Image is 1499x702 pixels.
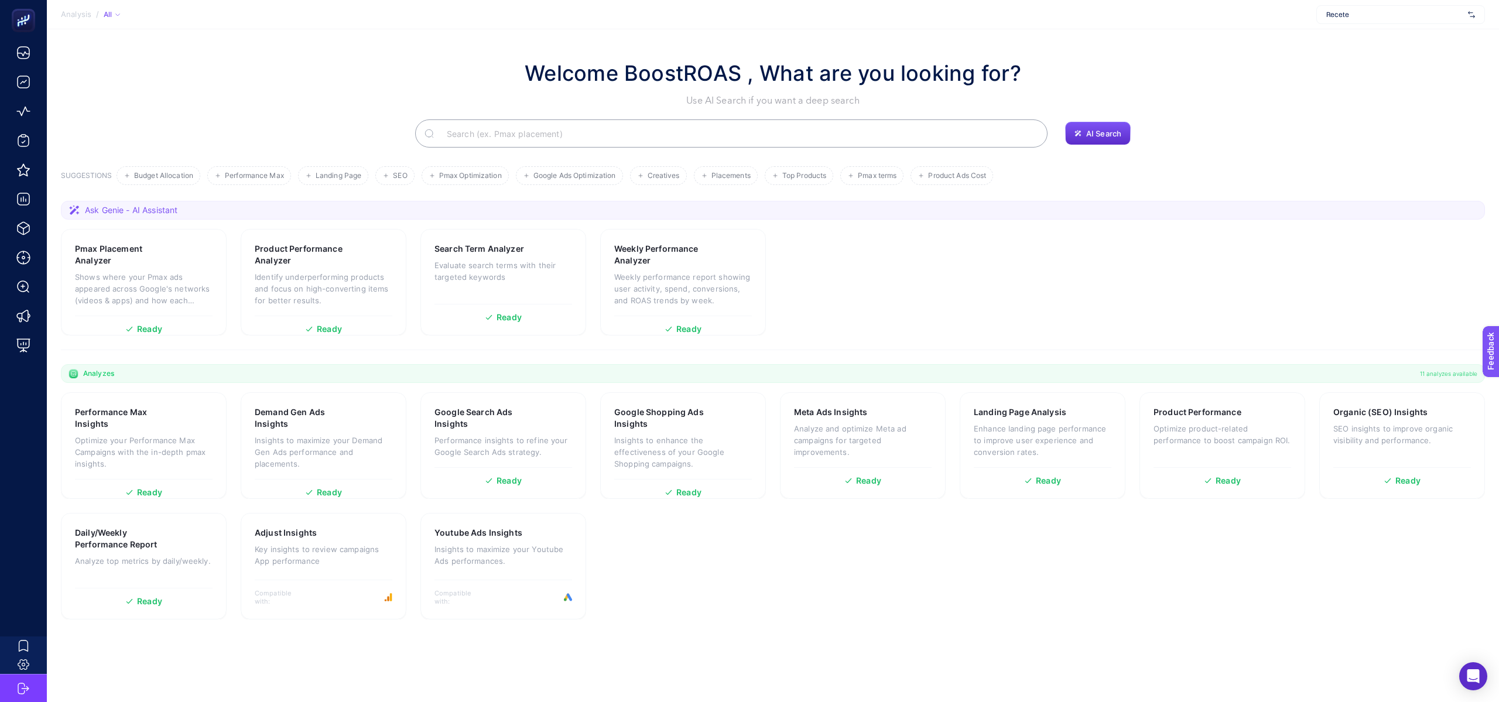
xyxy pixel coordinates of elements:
[434,527,522,539] h3: Youtube Ads Insights
[434,589,487,605] span: Compatible with:
[7,4,45,13] span: Feedback
[533,172,616,180] span: Google Ads Optimization
[1065,122,1131,145] button: AI Search
[255,406,355,430] h3: Demand Gen Ads Insights
[61,229,227,335] a: Pmax Placement AnalyzerShows where your Pmax ads appeared across Google's networks (videos & apps...
[1459,662,1487,690] div: Open Intercom Messenger
[75,406,176,430] h3: Performance Max Insights
[75,434,213,470] p: Optimize your Performance Max Campaigns with the in-depth pmax insights.
[255,434,392,470] p: Insights to maximize your Demand Gen Ads performance and placements.
[1468,9,1475,20] img: svg%3e
[83,369,114,378] span: Analyzes
[600,392,766,499] a: Google Shopping Ads InsightsInsights to enhance the effectiveness of your Google Shopping campaig...
[794,406,867,418] h3: Meta Ads Insights
[676,325,701,333] span: Ready
[711,172,751,180] span: Placements
[137,597,162,605] span: Ready
[316,172,361,180] span: Landing Page
[420,229,586,335] a: Search Term AnalyzerEvaluate search terms with their targeted keywordsReady
[858,172,896,180] span: Pmax terms
[137,325,162,333] span: Ready
[1139,392,1305,499] a: Product PerformanceOptimize product-related performance to boost campaign ROI.Ready
[255,589,307,605] span: Compatible with:
[1154,423,1291,446] p: Optimize product-related performance to boost campaign ROI.
[1086,129,1121,138] span: AI Search
[434,543,572,567] p: Insights to maximize your Youtube Ads performances.
[137,488,162,496] span: Ready
[420,513,586,619] a: Youtube Ads InsightsInsights to maximize your Youtube Ads performances.Compatible with:
[104,10,120,19] div: All
[317,325,342,333] span: Ready
[393,172,407,180] span: SEO
[241,513,406,619] a: Adjust InsightsKey insights to review campaigns App performanceCompatible with:
[960,392,1125,499] a: Landing Page AnalysisEnhance landing page performance to improve user experience and conversion r...
[497,313,522,321] span: Ready
[525,57,1021,89] h1: Welcome BoostROAS , What are you looking for?
[600,229,766,335] a: Weekly Performance AnalyzerWeekly performance report showing user activity, spend, conversions, a...
[255,527,317,539] h3: Adjust Insights
[614,434,752,470] p: Insights to enhance the effectiveness of your Google Shopping campaigns.
[439,172,502,180] span: Pmax Optimization
[61,10,91,19] span: Analysis
[614,406,716,430] h3: Google Shopping Ads Insights
[1333,406,1428,418] h3: Organic (SEO) Insights
[61,392,227,499] a: Performance Max InsightsOptimize your Performance Max Campaigns with the in-depth pmax insights.R...
[856,477,881,485] span: Ready
[974,406,1066,418] h3: Landing Page Analysis
[437,117,1038,150] input: Search
[974,423,1111,458] p: Enhance landing page performance to improve user experience and conversion rates.
[96,9,99,19] span: /
[61,171,112,185] h3: SUGGESTIONS
[134,172,193,180] span: Budget Allocation
[225,172,284,180] span: Performance Max
[241,229,406,335] a: Product Performance AnalyzerIdentify underperforming products and focus on high-converting items ...
[648,172,680,180] span: Creatives
[1333,423,1471,446] p: SEO insights to improve organic visibility and performance.
[794,423,932,458] p: Analyze and optimize Meta ad campaigns for targeted improvements.
[497,477,522,485] span: Ready
[75,243,176,266] h3: Pmax Placement Analyzer
[1036,477,1061,485] span: Ready
[241,392,406,499] a: Demand Gen Ads InsightsInsights to maximize your Demand Gen Ads performance and placements.Ready
[614,271,752,306] p: Weekly performance report showing user activity, spend, conversions, and ROAS trends by week.
[434,259,572,283] p: Evaluate search terms with their targeted keywords
[782,172,826,180] span: Top Products
[420,392,586,499] a: Google Search Ads InsightsPerformance insights to refine your Google Search Ads strategy.Ready
[61,513,227,619] a: Daily/Weekly Performance ReportAnalyze top metrics by daily/weekly.Ready
[1154,406,1241,418] h3: Product Performance
[614,243,716,266] h3: Weekly Performance Analyzer
[75,527,177,550] h3: Daily/Weekly Performance Report
[1319,392,1485,499] a: Organic (SEO) InsightsSEO insights to improve organic visibility and performance.Ready
[1326,10,1463,19] span: Recete
[255,271,392,306] p: Identify underperforming products and focus on high-converting items for better results.
[434,243,524,255] h3: Search Term Analyzer
[75,271,213,306] p: Shows where your Pmax ads appeared across Google's networks (videos & apps) and how each placemen...
[1420,369,1477,378] span: 11 analyzes available
[928,172,986,180] span: Product Ads Cost
[317,488,342,496] span: Ready
[676,488,701,496] span: Ready
[780,392,946,499] a: Meta Ads InsightsAnalyze and optimize Meta ad campaigns for targeted improvements.Ready
[434,406,536,430] h3: Google Search Ads Insights
[1395,477,1421,485] span: Ready
[1216,477,1241,485] span: Ready
[85,204,177,216] span: Ask Genie - AI Assistant
[434,434,572,458] p: Performance insights to refine your Google Search Ads strategy.
[255,243,357,266] h3: Product Performance Analyzer
[75,555,213,567] p: Analyze top metrics by daily/weekly.
[525,94,1021,108] p: Use AI Search if you want a deep search
[255,543,392,567] p: Key insights to review campaigns App performance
